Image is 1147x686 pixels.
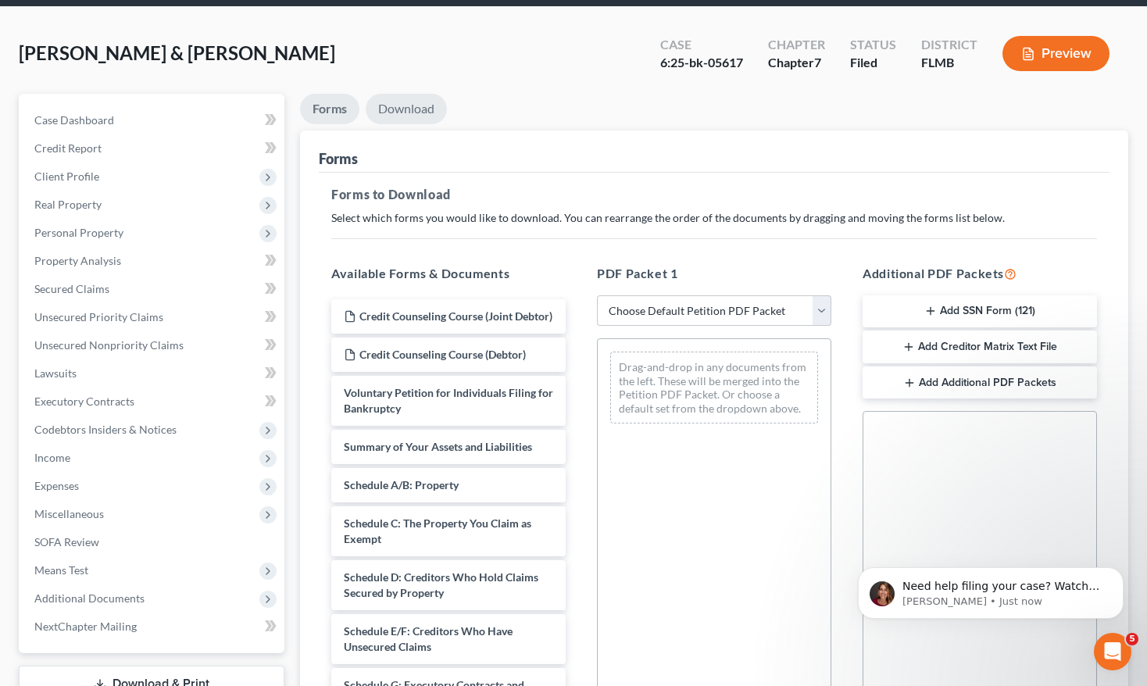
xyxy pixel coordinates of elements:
iframe: Intercom notifications message [834,534,1147,644]
button: Add Additional PDF Packets [863,366,1097,399]
span: Real Property [34,198,102,211]
span: Expenses [34,479,79,492]
div: 6:25-bk-05617 [660,54,743,72]
span: Secured Claims [34,282,109,295]
span: Credit Counseling Course (Joint Debtor) [359,309,552,323]
a: Executory Contracts [22,388,284,416]
a: Credit Report [22,134,284,163]
iframe: Intercom live chat [1094,633,1131,670]
div: District [921,36,977,54]
span: SOFA Review [34,535,99,548]
h5: PDF Packet 1 [597,264,831,283]
span: [PERSON_NAME] & [PERSON_NAME] [19,41,335,64]
button: Add SSN Form (121) [863,295,1097,328]
span: Schedule D: Creditors Who Hold Claims Secured by Property [344,570,538,599]
p: Select which forms you would like to download. You can rearrange the order of the documents by dr... [331,210,1097,226]
span: Personal Property [34,226,123,239]
span: Miscellaneous [34,507,104,520]
span: Case Dashboard [34,113,114,127]
h5: Available Forms & Documents [331,264,566,283]
span: Executory Contracts [34,395,134,408]
span: Unsecured Nonpriority Claims [34,338,184,352]
h5: Additional PDF Packets [863,264,1097,283]
a: Unsecured Nonpriority Claims [22,331,284,359]
div: Drag-and-drop in any documents from the left. These will be merged into the Petition PDF Packet. ... [610,352,818,423]
button: Add Creditor Matrix Text File [863,330,1097,363]
span: Unsecured Priority Claims [34,310,163,323]
a: NextChapter Mailing [22,613,284,641]
span: 7 [814,55,821,70]
a: Property Analysis [22,247,284,275]
span: Lawsuits [34,366,77,380]
div: Status [850,36,896,54]
div: Forms [319,149,358,168]
h5: Forms to Download [331,185,1097,204]
span: Credit Report [34,141,102,155]
span: Codebtors Insiders & Notices [34,423,177,436]
span: Additional Documents [34,591,145,605]
span: 5 [1126,633,1138,645]
div: FLMB [921,54,977,72]
div: Chapter [768,54,825,72]
button: Preview [1002,36,1109,71]
a: Unsecured Priority Claims [22,303,284,331]
a: Lawsuits [22,359,284,388]
span: Schedule A/B: Property [344,478,459,491]
a: Download [366,94,447,124]
a: Forms [300,94,359,124]
div: Chapter [768,36,825,54]
span: Income [34,451,70,464]
span: NextChapter Mailing [34,620,137,633]
a: SOFA Review [22,528,284,556]
a: Secured Claims [22,275,284,303]
div: Case [660,36,743,54]
a: Case Dashboard [22,106,284,134]
span: Voluntary Petition for Individuals Filing for Bankruptcy [344,386,553,415]
span: Client Profile [34,170,99,183]
span: Schedule E/F: Creditors Who Have Unsecured Claims [344,624,513,653]
span: Summary of Your Assets and Liabilities [344,440,532,453]
span: Means Test [34,563,88,577]
span: Credit Counseling Course (Debtor) [359,348,526,361]
span: Schedule C: The Property You Claim as Exempt [344,516,531,545]
span: Property Analysis [34,254,121,267]
div: Filed [850,54,896,72]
